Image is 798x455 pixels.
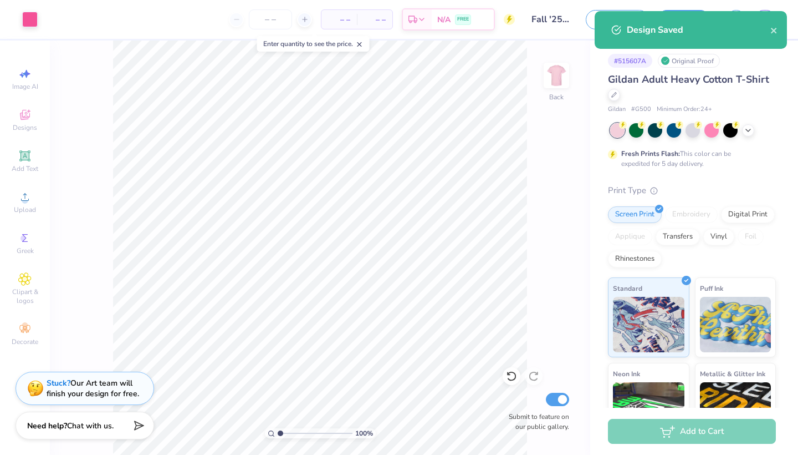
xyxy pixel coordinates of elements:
[586,10,649,29] button: Save as
[658,54,720,68] div: Original Proof
[700,297,771,352] img: Puff Ink
[613,297,684,352] img: Standard
[621,149,680,158] strong: Fresh Prints Flash:
[621,149,758,169] div: This color can be expedited for 5 day delivery.
[631,105,651,114] span: # G500
[545,64,567,87] img: Back
[355,428,373,438] span: 100 %
[657,105,712,114] span: Minimum Order: 24 +
[700,282,723,294] span: Puff Ink
[608,105,626,114] span: Gildan
[613,282,642,294] span: Standard
[257,36,370,52] div: Enter quantity to see the price.
[457,16,469,23] span: FREE
[12,82,38,91] span: Image AI
[523,8,577,31] input: Untitled Design
[13,123,37,132] span: Designs
[608,54,652,68] div: # 515607A
[608,73,769,86] span: Gildan Adult Heavy Cotton T-Shirt
[608,251,662,267] div: Rhinestones
[665,206,718,223] div: Embroidery
[328,14,350,26] span: – –
[613,368,640,380] span: Neon Ink
[700,382,771,438] img: Metallic & Glitter Ink
[503,412,569,432] label: Submit to feature on our public gallery.
[656,229,700,245] div: Transfers
[12,164,38,173] span: Add Text
[738,229,764,245] div: Foil
[608,229,652,245] div: Applique
[437,14,451,26] span: N/A
[608,184,776,197] div: Print Type
[14,205,36,214] span: Upload
[608,206,662,223] div: Screen Print
[770,23,778,37] button: close
[549,92,564,102] div: Back
[613,382,684,438] img: Neon Ink
[364,14,386,26] span: – –
[700,368,765,380] span: Metallic & Glitter Ink
[703,229,734,245] div: Vinyl
[721,206,775,223] div: Digital Print
[627,23,770,37] div: Design Saved
[249,9,292,29] input: – –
